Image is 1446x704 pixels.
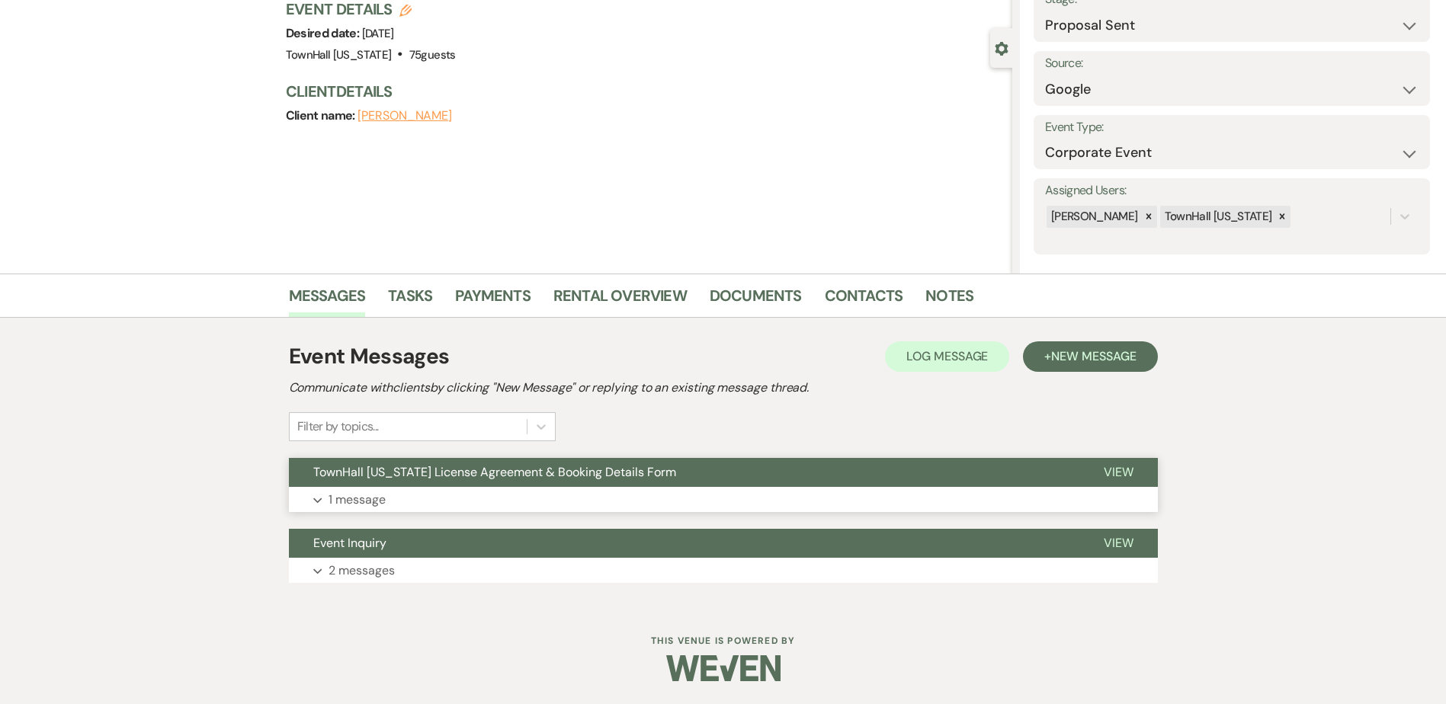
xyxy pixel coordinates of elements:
span: Log Message [906,348,988,364]
span: Desired date: [286,25,362,41]
button: 2 messages [289,558,1158,584]
button: 1 message [289,487,1158,513]
span: TownHall [US_STATE] [286,47,392,62]
h3: Client Details [286,81,997,102]
button: TownHall [US_STATE] License Agreement & Booking Details Form [289,458,1079,487]
span: Client name: [286,107,358,123]
label: Assigned Users: [1045,180,1419,202]
div: Filter by topics... [297,418,379,436]
span: Event Inquiry [313,535,386,551]
a: Payments [455,283,531,317]
a: Rental Overview [553,283,687,317]
span: 75 guests [409,47,456,62]
a: Messages [289,283,366,317]
label: Event Type: [1045,117,1419,139]
button: Close lead details [995,40,1008,55]
span: New Message [1051,348,1136,364]
button: Event Inquiry [289,529,1079,558]
button: View [1079,529,1158,558]
h1: Event Messages [289,341,450,373]
span: View [1104,535,1133,551]
a: Documents [710,283,802,317]
div: [PERSON_NAME] [1047,206,1140,228]
button: Log Message [885,341,1009,372]
h2: Communicate with clients by clicking "New Message" or replying to an existing message thread. [289,379,1158,397]
span: View [1104,464,1133,480]
p: 2 messages [329,561,395,581]
a: Tasks [388,283,432,317]
a: Contacts [825,283,903,317]
span: TownHall [US_STATE] License Agreement & Booking Details Form [313,464,676,480]
img: Weven Logo [666,642,781,695]
button: View [1079,458,1158,487]
a: Notes [925,283,973,317]
button: [PERSON_NAME] [357,110,452,122]
button: +New Message [1023,341,1157,372]
div: TownHall [US_STATE] [1160,206,1274,228]
span: [DATE] [362,26,394,41]
p: 1 message [329,490,386,510]
label: Source: [1045,53,1419,75]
